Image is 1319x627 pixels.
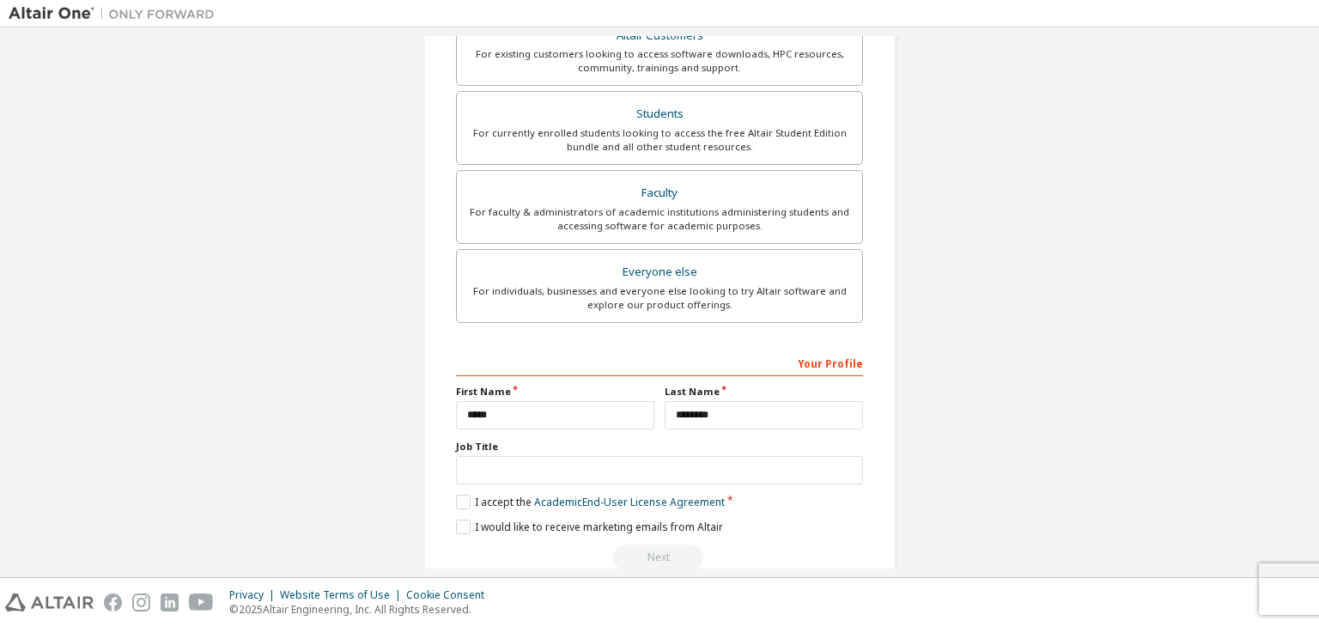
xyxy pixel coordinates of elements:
div: Altair Customers [467,24,852,48]
div: Privacy [229,588,280,602]
img: altair_logo.svg [5,594,94,612]
div: Everyone else [467,260,852,284]
label: Job Title [456,440,863,454]
img: linkedin.svg [161,594,179,612]
div: For faculty & administrators of academic institutions administering students and accessing softwa... [467,205,852,233]
p: © 2025 Altair Engineering, Inc. All Rights Reserved. [229,602,495,617]
label: Last Name [665,385,863,399]
a: Academic End-User License Agreement [534,495,725,509]
div: Your Profile [456,349,863,376]
div: For individuals, businesses and everyone else looking to try Altair software and explore our prod... [467,284,852,312]
div: For currently enrolled students looking to access the free Altair Student Edition bundle and all ... [467,126,852,154]
img: youtube.svg [189,594,214,612]
div: Website Terms of Use [280,588,406,602]
label: I accept the [456,495,725,509]
div: For existing customers looking to access software downloads, HPC resources, community, trainings ... [467,47,852,75]
label: First Name [456,385,654,399]
div: Faculty [467,181,852,205]
div: Read and acccept EULA to continue [456,545,863,570]
img: instagram.svg [132,594,150,612]
label: I would like to receive marketing emails from Altair [456,520,723,534]
img: facebook.svg [104,594,122,612]
img: Altair One [9,5,223,22]
div: Students [467,102,852,126]
div: Cookie Consent [406,588,495,602]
